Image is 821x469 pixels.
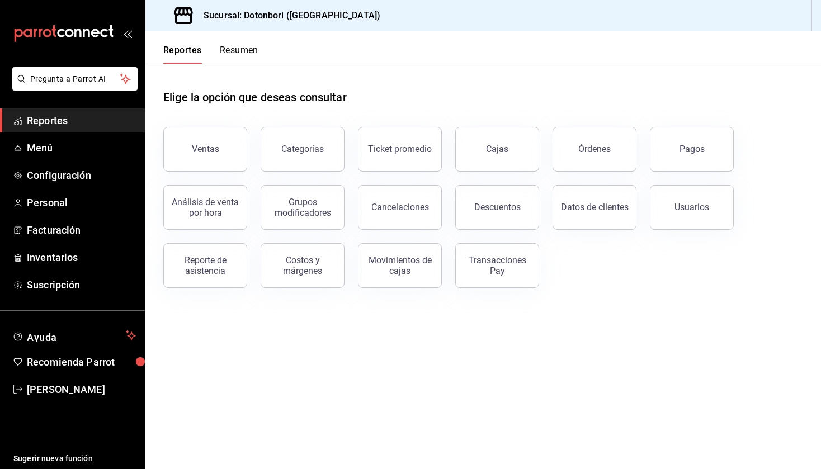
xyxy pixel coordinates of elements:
[486,144,508,154] div: Cajas
[27,250,136,265] span: Inventarios
[27,277,136,292] span: Suscripción
[163,89,347,106] h1: Elige la opción que deseas consultar
[123,29,132,38] button: open_drawer_menu
[358,127,442,172] button: Ticket promedio
[163,45,202,64] button: Reportes
[358,185,442,230] button: Cancelaciones
[220,45,258,64] button: Resumen
[553,127,636,172] button: Órdenes
[27,329,121,342] span: Ayuda
[365,255,435,276] div: Movimientos de cajas
[474,202,521,212] div: Descuentos
[195,9,380,22] h3: Sucursal: Dotonbori ([GEOGRAPHIC_DATA])
[455,243,539,288] button: Transacciones Pay
[30,73,120,85] span: Pregunta a Parrot AI
[171,255,240,276] div: Reporte de asistencia
[455,185,539,230] button: Descuentos
[12,67,138,91] button: Pregunta a Parrot AI
[27,113,136,128] span: Reportes
[358,243,442,288] button: Movimientos de cajas
[27,140,136,155] span: Menú
[13,453,136,465] span: Sugerir nueva función
[261,127,345,172] button: Categorías
[455,127,539,172] button: Cajas
[27,382,136,397] span: [PERSON_NAME]
[463,255,532,276] div: Transacciones Pay
[27,168,136,183] span: Configuración
[27,222,136,238] span: Facturación
[8,81,138,93] a: Pregunta a Parrot AI
[163,243,247,288] button: Reporte de asistencia
[281,144,324,154] div: Categorías
[578,144,611,154] div: Órdenes
[163,45,258,64] div: navigation tabs
[368,144,432,154] div: Ticket promedio
[268,197,337,218] div: Grupos modificadores
[553,185,636,230] button: Datos de clientes
[261,243,345,288] button: Costos y márgenes
[268,255,337,276] div: Costos y márgenes
[371,202,429,212] div: Cancelaciones
[674,202,709,212] div: Usuarios
[680,144,705,154] div: Pagos
[650,185,734,230] button: Usuarios
[27,354,136,369] span: Recomienda Parrot
[192,144,219,154] div: Ventas
[27,195,136,210] span: Personal
[163,185,247,230] button: Análisis de venta por hora
[261,185,345,230] button: Grupos modificadores
[171,197,240,218] div: Análisis de venta por hora
[561,202,629,212] div: Datos de clientes
[163,127,247,172] button: Ventas
[650,127,734,172] button: Pagos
